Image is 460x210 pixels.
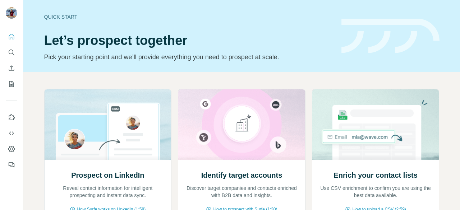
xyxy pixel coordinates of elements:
[52,185,164,199] p: Reveal contact information for intelligent prospecting and instant data sync.
[6,46,17,59] button: Search
[6,30,17,43] button: Quick start
[44,89,172,160] img: Prospect on LinkedIn
[6,78,17,90] button: My lists
[6,111,17,124] button: Use Surfe on LinkedIn
[6,143,17,155] button: Dashboard
[44,13,333,20] div: Quick start
[319,185,432,199] p: Use CSV enrichment to confirm you are using the best data available.
[44,33,333,48] h1: Let’s prospect together
[333,170,417,180] h2: Enrich your contact lists
[6,62,17,75] button: Enrich CSV
[6,127,17,140] button: Use Surfe API
[6,7,17,19] img: Avatar
[71,170,144,180] h2: Prospect on LinkedIn
[341,19,440,53] img: banner
[185,185,298,199] p: Discover target companies and contacts enriched with B2B data and insights.
[44,52,333,62] p: Pick your starting point and we’ll provide everything you need to prospect at scale.
[178,89,305,160] img: Identify target accounts
[6,158,17,171] button: Feedback
[312,89,440,160] img: Enrich your contact lists
[201,170,282,180] h2: Identify target accounts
